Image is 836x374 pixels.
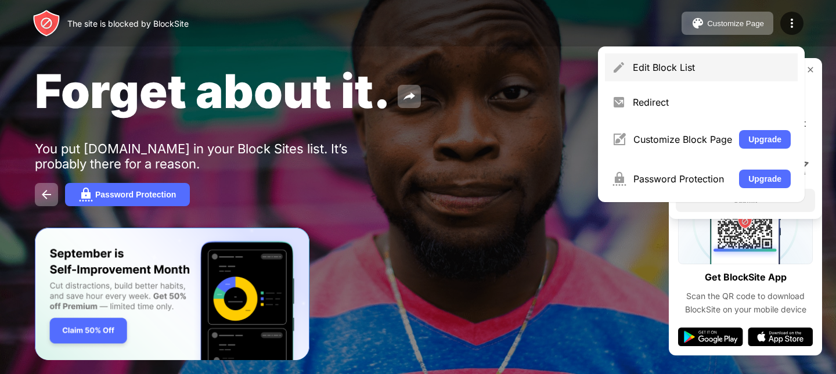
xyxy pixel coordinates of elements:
img: password.svg [79,188,93,202]
img: google-play.svg [678,328,743,346]
div: Customize Page [707,19,764,28]
div: Password Protection [633,173,732,185]
div: Customize Block Page [633,134,732,145]
iframe: Banner [35,228,309,361]
img: app-store.svg [748,328,813,346]
button: Customize Page [682,12,773,35]
button: Upgrade [739,130,791,149]
img: menu-password.svg [612,172,626,186]
div: Edit Block List [633,62,791,73]
img: menu-redirect.svg [612,95,626,109]
button: Upgrade [739,170,791,188]
div: Scan the QR code to download BlockSite on your mobile device [678,290,813,316]
div: The site is blocked by BlockSite [67,19,189,28]
img: pallet.svg [691,16,705,30]
img: menu-customize.svg [612,132,626,146]
img: header-logo.svg [33,9,60,37]
img: menu-pencil.svg [612,60,626,74]
div: You put [DOMAIN_NAME] in your Block Sites list. It’s probably there for a reason. [35,141,394,171]
img: share.svg [402,89,416,103]
img: menu-icon.svg [785,16,799,30]
div: Redirect [633,96,791,108]
div: Get BlockSite App [705,269,787,286]
img: rate-us-close.svg [806,65,815,74]
img: back.svg [39,188,53,202]
button: Password Protection [65,183,190,206]
span: Forget about it. [35,63,391,119]
div: Password Protection [95,190,176,199]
